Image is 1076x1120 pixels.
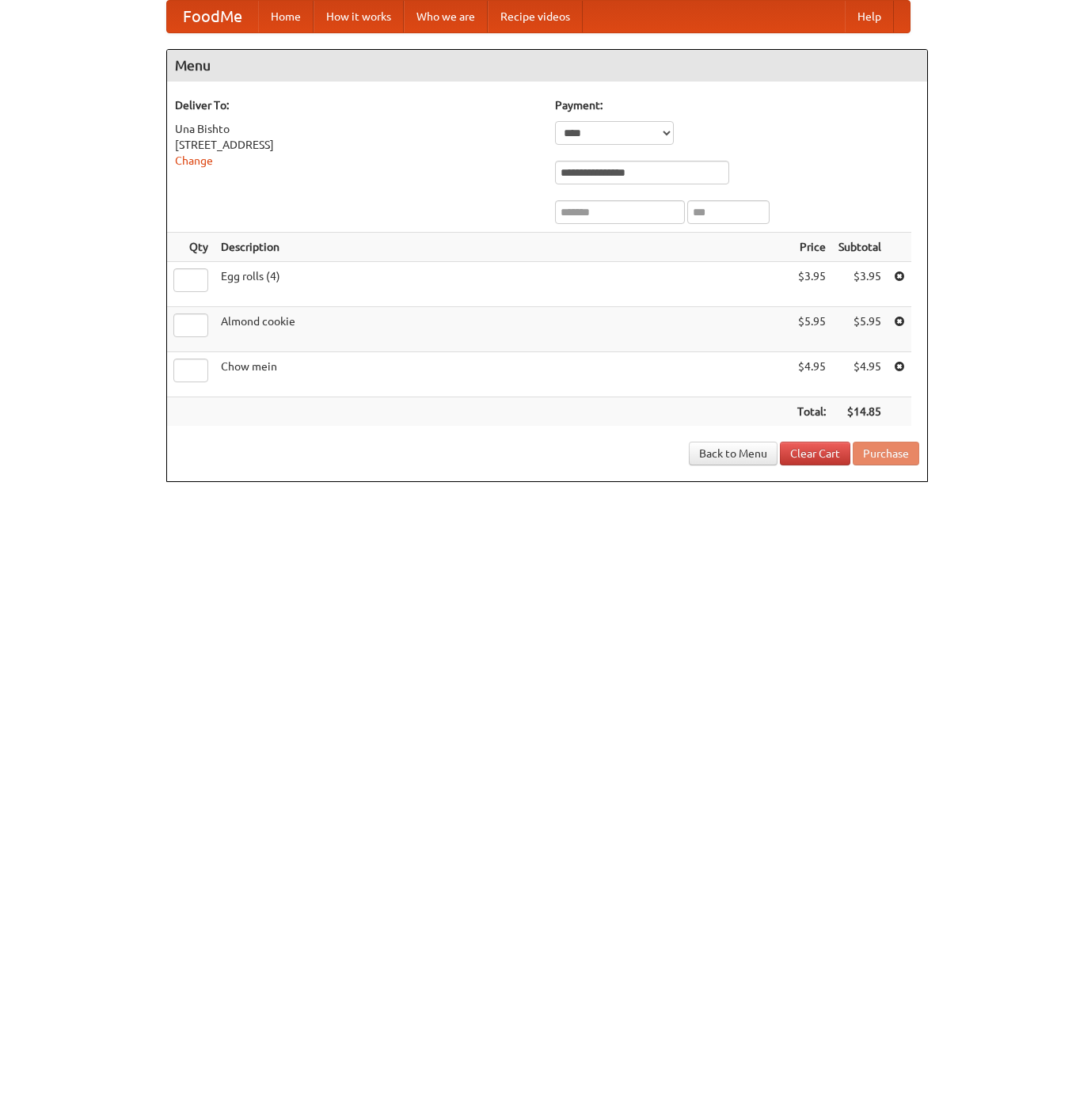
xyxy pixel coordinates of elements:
th: Subtotal [832,233,888,262]
a: Back to Menu [689,442,778,465]
td: $5.95 [791,307,832,352]
td: Chow mein [215,352,791,397]
a: Recipe videos [488,1,583,32]
a: How it works [314,1,404,32]
td: Egg rolls (4) [215,262,791,307]
td: $4.95 [791,352,832,397]
td: $3.95 [791,262,832,307]
th: Qty [167,233,215,262]
th: Description [215,233,791,262]
td: $3.95 [832,262,888,307]
h5: Deliver To: [175,97,539,113]
th: Total: [791,397,832,427]
a: FoodMe [167,1,258,32]
div: [STREET_ADDRESS] [175,137,539,153]
a: Help [845,1,894,32]
a: Clear Cart [780,442,850,465]
button: Purchase [853,442,919,465]
a: Change [175,154,213,167]
th: Price [791,233,832,262]
td: $4.95 [832,352,888,397]
td: $5.95 [832,307,888,352]
td: Almond cookie [215,307,791,352]
h5: Payment: [555,97,919,113]
th: $14.85 [832,397,888,427]
a: Home [258,1,314,32]
a: Who we are [404,1,488,32]
div: Una Bishto [175,121,539,137]
h4: Menu [167,50,927,82]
